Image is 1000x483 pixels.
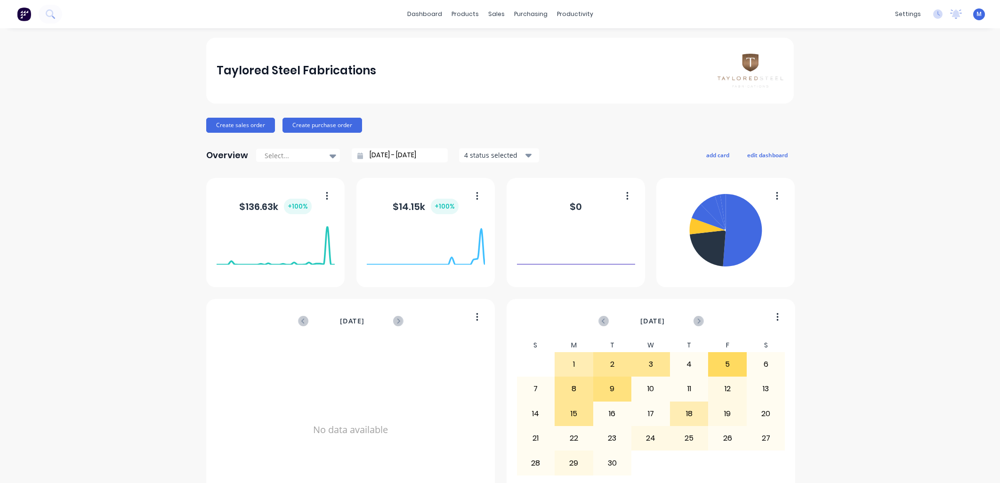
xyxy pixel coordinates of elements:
[403,7,447,21] a: dashboard
[552,7,598,21] div: productivity
[594,402,631,426] div: 16
[670,353,708,376] div: 4
[700,149,735,161] button: add card
[555,338,593,352] div: M
[555,427,593,450] div: 22
[206,118,275,133] button: Create sales order
[17,7,31,21] img: Factory
[594,377,631,401] div: 9
[632,377,669,401] div: 10
[206,146,248,165] div: Overview
[555,377,593,401] div: 8
[976,10,982,18] span: M
[517,451,555,475] div: 28
[509,7,552,21] div: purchasing
[282,118,362,133] button: Create purchase order
[284,199,312,214] div: + 100 %
[640,316,665,326] span: [DATE]
[709,402,746,426] div: 19
[747,377,785,401] div: 13
[570,200,582,214] div: $ 0
[741,149,794,161] button: edit dashboard
[670,338,709,352] div: T
[718,54,783,87] img: Taylored Steel Fabrications
[632,353,669,376] div: 3
[484,7,509,21] div: sales
[239,199,312,214] div: $ 136.63k
[517,402,555,426] div: 14
[555,402,593,426] div: 15
[459,148,539,162] button: 4 status selected
[217,61,376,80] div: Taylored Steel Fabrications
[594,451,631,475] div: 30
[594,353,631,376] div: 2
[670,377,708,401] div: 11
[393,199,459,214] div: $ 14.15k
[447,7,484,21] div: products
[555,353,593,376] div: 1
[517,427,555,450] div: 21
[340,316,364,326] span: [DATE]
[516,338,555,352] div: S
[708,338,747,352] div: F
[632,427,669,450] div: 24
[747,402,785,426] div: 20
[709,353,746,376] div: 5
[517,377,555,401] div: 7
[747,338,785,352] div: S
[709,427,746,450] div: 26
[594,427,631,450] div: 23
[709,377,746,401] div: 12
[431,199,459,214] div: + 100 %
[670,402,708,426] div: 18
[747,427,785,450] div: 27
[464,150,524,160] div: 4 status selected
[593,338,632,352] div: T
[555,451,593,475] div: 29
[747,353,785,376] div: 6
[631,338,670,352] div: W
[890,7,926,21] div: settings
[670,427,708,450] div: 25
[632,402,669,426] div: 17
